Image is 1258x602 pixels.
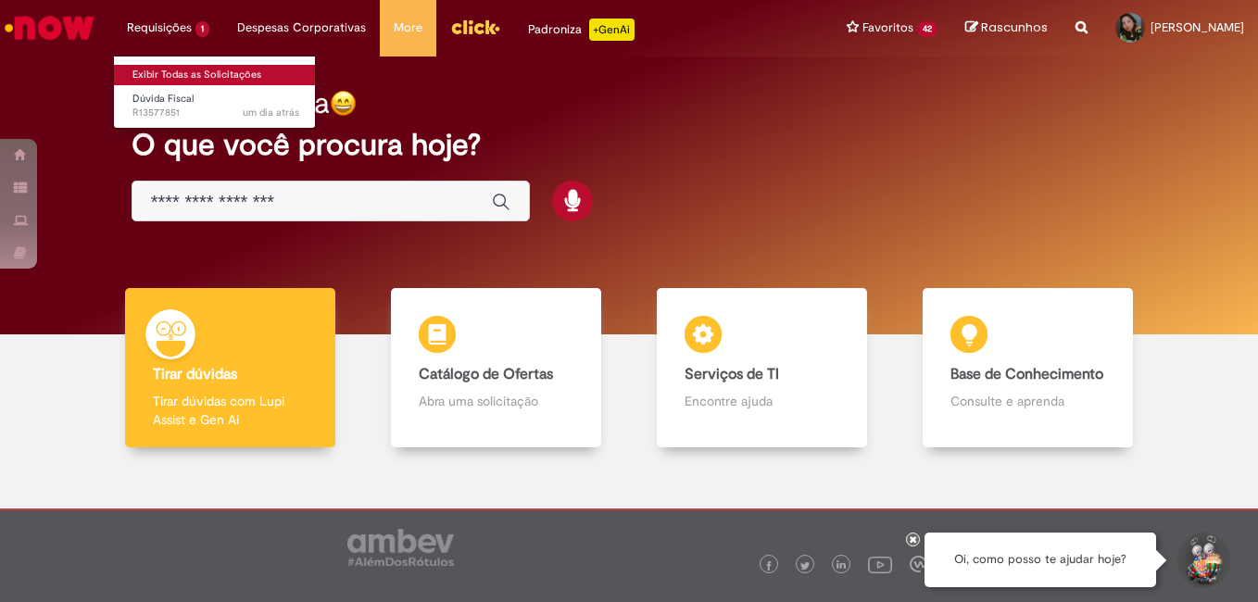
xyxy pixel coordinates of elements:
span: Favoritos [862,19,913,37]
img: happy-face.png [330,90,357,117]
span: Despesas Corporativas [237,19,366,37]
ul: Requisições [113,56,316,129]
a: Serviços de TI Encontre ajuda [629,288,895,448]
div: Oi, como posso te ajudar hoje? [925,533,1156,587]
p: Consulte e aprenda [950,392,1106,410]
a: Catálogo de Ofertas Abra uma solicitação [363,288,629,448]
span: Requisições [127,19,192,37]
b: Catálogo de Ofertas [419,365,553,383]
span: More [394,19,422,37]
p: Abra uma solicitação [419,392,574,410]
a: Base de Conhecimento Consulte e aprenda [895,288,1161,448]
b: Serviços de TI [685,365,779,383]
h2: O que você procura hoje? [132,129,1127,161]
img: logo_footer_youtube.png [868,552,892,576]
b: Base de Conhecimento [950,365,1103,383]
span: 1 [195,21,209,37]
a: Exibir Todas as Solicitações [114,65,318,85]
img: logo_footer_twitter.png [800,561,810,571]
div: Padroniza [528,19,635,41]
b: Tirar dúvidas [153,365,237,383]
img: logo_footer_ambev_rotulo_gray.png [347,529,454,566]
p: Encontre ajuda [685,392,840,410]
p: Tirar dúvidas com Lupi Assist e Gen Ai [153,392,308,429]
span: 42 [917,21,937,37]
img: ServiceNow [2,9,97,46]
span: Dúvida Fiscal [132,92,194,106]
img: logo_footer_workplace.png [910,556,926,572]
p: +GenAi [589,19,635,41]
span: Rascunhos [981,19,1048,36]
img: click_logo_yellow_360x200.png [450,13,500,41]
span: um dia atrás [243,106,299,119]
img: logo_footer_facebook.png [764,561,774,571]
a: Rascunhos [965,19,1048,37]
a: Aberto R13577851 : Dúvida Fiscal [114,89,318,123]
span: [PERSON_NAME] [1151,19,1244,35]
time: 29/09/2025 15:42:45 [243,106,299,119]
span: R13577851 [132,106,299,120]
button: Iniciar Conversa de Suporte [1175,533,1230,588]
img: logo_footer_linkedin.png [837,560,846,571]
a: Tirar dúvidas Tirar dúvidas com Lupi Assist e Gen Ai [97,288,363,448]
